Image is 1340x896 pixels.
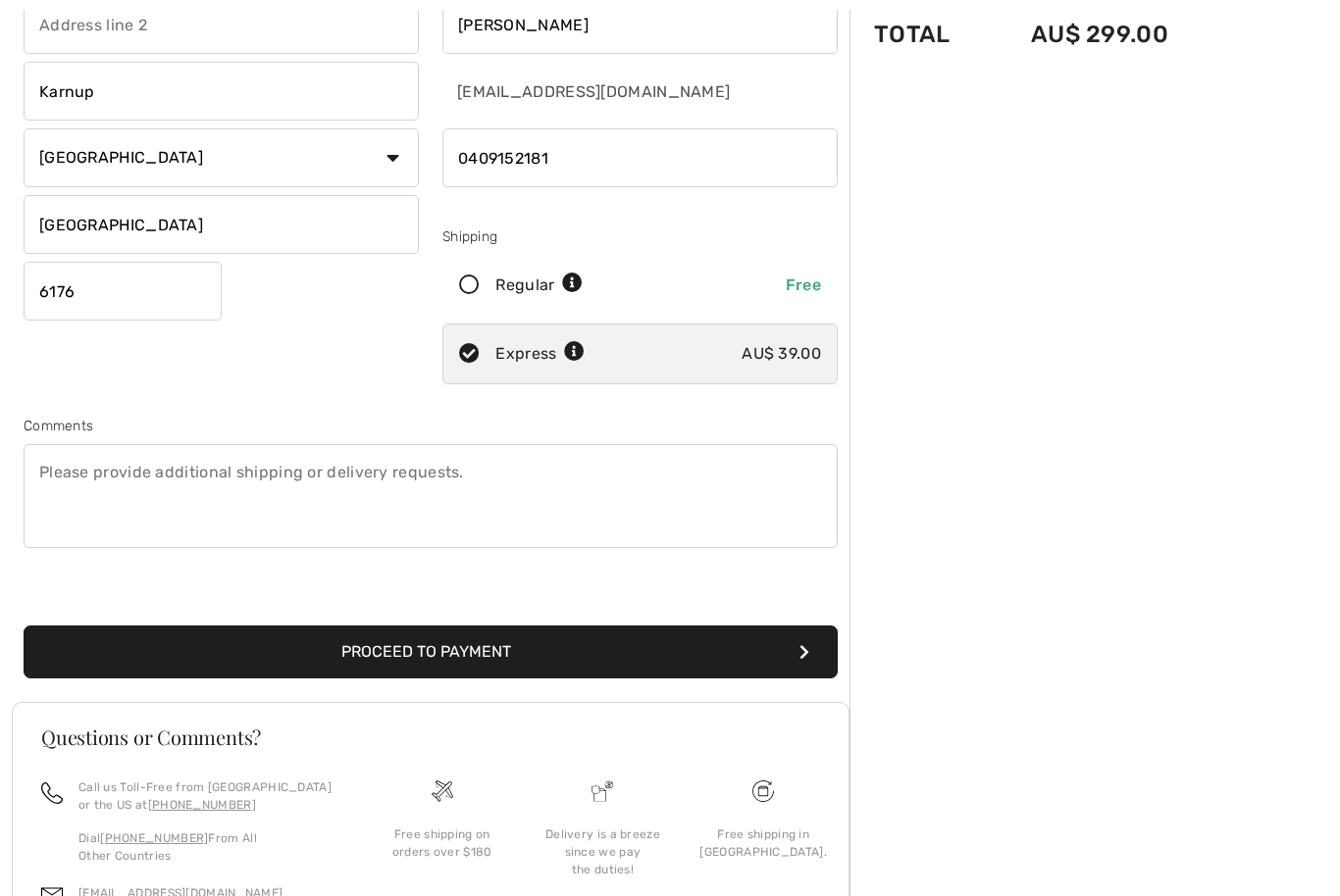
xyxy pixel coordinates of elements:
[442,129,838,188] input: Mobile
[874,2,997,69] td: Total
[378,826,507,862] div: Free shipping on orders over $180
[41,783,63,805] img: call
[24,263,222,322] input: Zip/Postal Code
[24,63,419,122] input: City
[442,63,739,122] input: E-mail
[100,832,208,846] a: [PHONE_NUMBER]
[148,799,256,813] a: [PHONE_NUMBER]
[698,826,828,862] div: Free shipping in [GEOGRAPHIC_DATA].
[495,274,583,298] div: Regular
[24,417,838,437] div: Comments
[442,227,838,248] div: Shipping
[41,728,820,748] h3: Questions or Comments?
[539,826,668,879] div: Delivery is a breeze since we pay the duties!
[752,781,774,803] img: Free shipping on orders over $180
[432,781,453,803] img: Free shipping on orders over $180
[786,276,821,295] span: Free
[742,343,821,367] div: AU$ 39.00
[24,626,838,679] button: Proceed to Payment
[24,196,419,255] input: State/Province
[78,830,338,866] p: Dial From All Other Countries
[997,2,1168,69] td: AU$ 299.00
[592,781,613,803] img: Delivery is a breeze since we pay the duties!
[78,779,338,815] p: Call us Toll-Free from [GEOGRAPHIC_DATA] or the US at
[495,343,585,367] div: Express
